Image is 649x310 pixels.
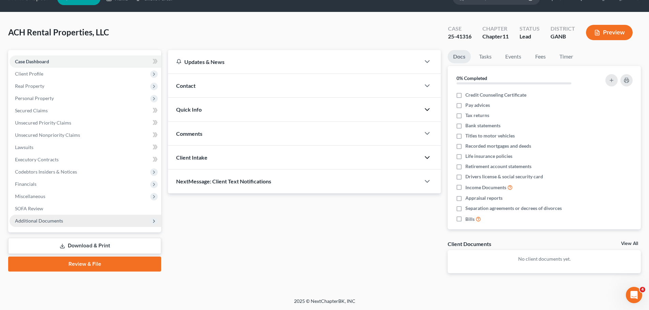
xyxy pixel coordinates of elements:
span: Separation agreements or decrees of divorces [465,205,562,212]
a: Fees [529,50,551,63]
span: Appraisal reports [465,195,503,201]
span: Additional Documents [15,218,63,224]
span: Real Property [15,83,44,89]
span: Recorded mortgages and deeds [465,143,531,149]
span: Life insurance policies [465,153,512,160]
span: Executory Contracts [15,157,59,162]
span: Financials [15,181,36,187]
span: Client Intake [176,154,207,161]
span: Personal Property [15,95,54,101]
span: Comments [176,130,202,137]
div: Client Documents [448,240,491,247]
div: 25-41316 [448,33,472,40]
a: Lawsuits [10,141,161,153]
div: Updates & News [176,58,412,65]
span: 11 [503,33,509,39]
span: Unsecured Priority Claims [15,120,71,126]
a: Download & Print [8,238,161,254]
a: View All [621,241,638,246]
span: Income Documents [465,184,506,191]
strong: 0% Completed [457,75,487,81]
span: Tax returns [465,112,489,119]
span: 4 [640,287,645,292]
span: Retirement account statements [465,163,531,170]
span: Contact [176,82,196,89]
span: Pay advices [465,102,490,109]
a: Unsecured Priority Claims [10,117,161,129]
a: Review & File [8,257,161,272]
div: District [551,25,575,33]
span: Miscellaneous [15,193,45,199]
a: Executory Contracts [10,153,161,166]
span: Drivers license & social security card [465,173,543,180]
a: Tasks [474,50,497,63]
span: Case Dashboard [15,59,49,64]
span: Secured Claims [15,108,48,113]
div: GANB [551,33,575,40]
span: Client Profile [15,71,43,77]
div: Chapter [482,25,509,33]
iframe: Intercom live chat [626,287,642,303]
a: Secured Claims [10,104,161,117]
a: Events [500,50,527,63]
div: Status [520,25,540,33]
div: Lead [520,33,540,40]
span: Unsecured Nonpriority Claims [15,132,80,138]
span: Lawsuits [15,144,33,150]
span: Codebtors Insiders & Notices [15,169,77,175]
span: SOFA Review [15,206,43,211]
a: Timer [554,50,578,63]
button: Preview [586,25,633,40]
p: No client documents yet. [453,256,635,262]
span: Bills [465,216,475,223]
span: Credit Counseling Certificate [465,92,526,98]
div: Case [448,25,472,33]
div: 2025 © NextChapterBK, INC [130,298,519,310]
a: Case Dashboard [10,55,161,68]
a: SOFA Review [10,202,161,215]
span: ACH Rental Properties, LLC [8,27,109,37]
span: Quick Info [176,106,202,113]
div: Chapter [482,33,509,40]
a: Unsecured Nonpriority Claims [10,129,161,141]
span: Titles to motor vehicles [465,132,515,139]
span: NextMessage: Client Text Notifications [176,178,271,184]
span: Bank statements [465,122,500,129]
a: Docs [448,50,471,63]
